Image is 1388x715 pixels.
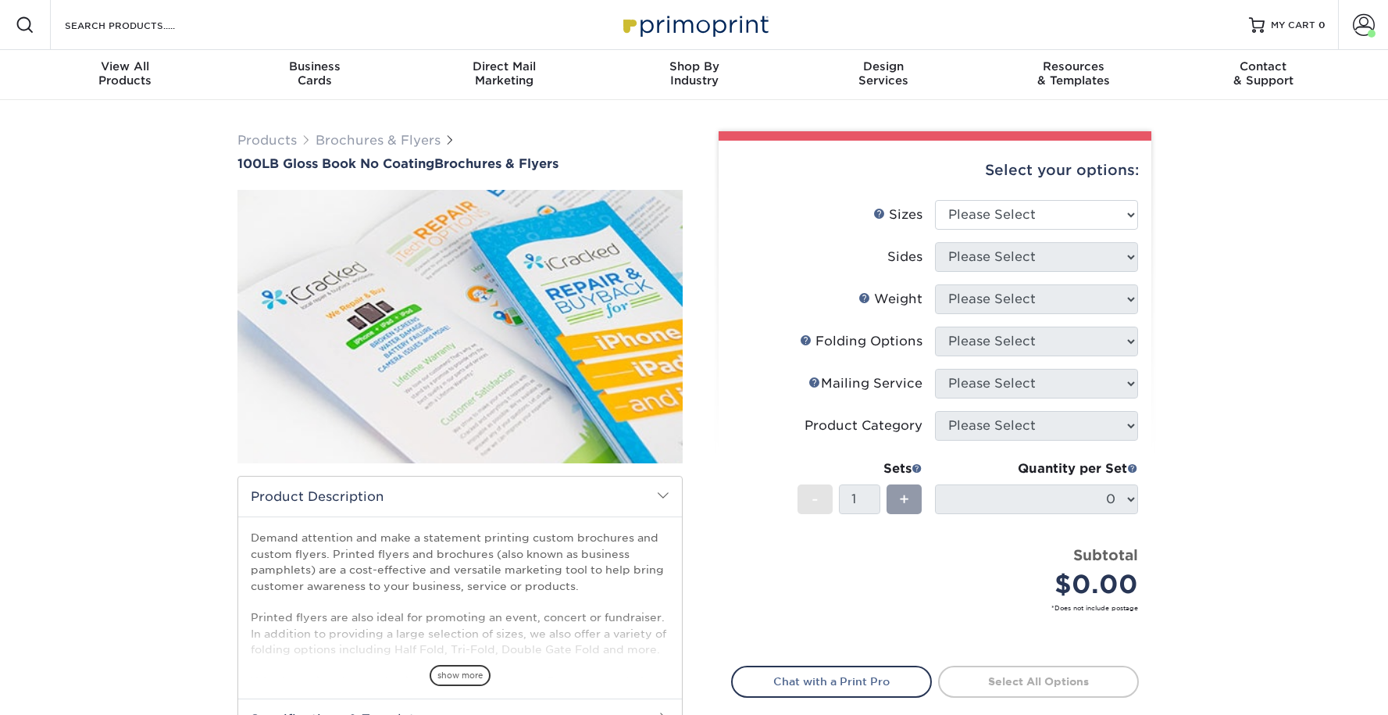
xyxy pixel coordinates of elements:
[599,59,789,88] div: Industry
[30,59,220,88] div: Products
[797,459,922,478] div: Sets
[616,8,772,41] img: Primoprint
[947,566,1138,603] div: $0.00
[938,666,1139,697] a: Select All Options
[887,248,922,266] div: Sides
[237,156,683,171] h1: Brochures & Flyers
[1169,59,1358,73] span: Contact
[731,141,1139,200] div: Select your options:
[800,332,922,351] div: Folding Options
[238,477,682,517] h2: Product Description
[789,59,979,88] div: Services
[858,290,922,309] div: Weight
[744,603,1138,613] small: *Does not include postage
[237,156,683,171] a: 100LB Gloss Book No CoatingBrochures & Flyers
[30,50,220,100] a: View AllProducts
[237,156,434,171] span: 100LB Gloss Book No Coating
[316,133,441,148] a: Brochures & Flyers
[30,59,220,73] span: View All
[599,59,789,73] span: Shop By
[979,50,1169,100] a: Resources& Templates
[935,459,1138,478] div: Quantity per Set
[599,50,789,100] a: Shop ByIndustry
[1169,50,1358,100] a: Contact& Support
[1318,20,1326,30] span: 0
[219,59,409,73] span: Business
[237,173,683,481] img: 100LB Gloss Book<br/>No Coating 01
[789,59,979,73] span: Design
[219,59,409,88] div: Cards
[805,416,922,435] div: Product Category
[899,488,909,511] span: +
[789,50,979,100] a: DesignServices
[731,666,932,697] a: Chat with a Print Pro
[219,50,409,100] a: BusinessCards
[1073,546,1138,563] strong: Subtotal
[873,206,922,224] div: Sizes
[812,488,819,511] span: -
[409,50,599,100] a: Direct MailMarketing
[979,59,1169,73] span: Resources
[1169,59,1358,88] div: & Support
[430,665,491,686] span: show more
[63,16,216,34] input: SEARCH PRODUCTS.....
[1271,19,1315,32] span: MY CART
[979,59,1169,88] div: & Templates
[409,59,599,88] div: Marketing
[409,59,599,73] span: Direct Mail
[237,133,297,148] a: Products
[808,374,922,393] div: Mailing Service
